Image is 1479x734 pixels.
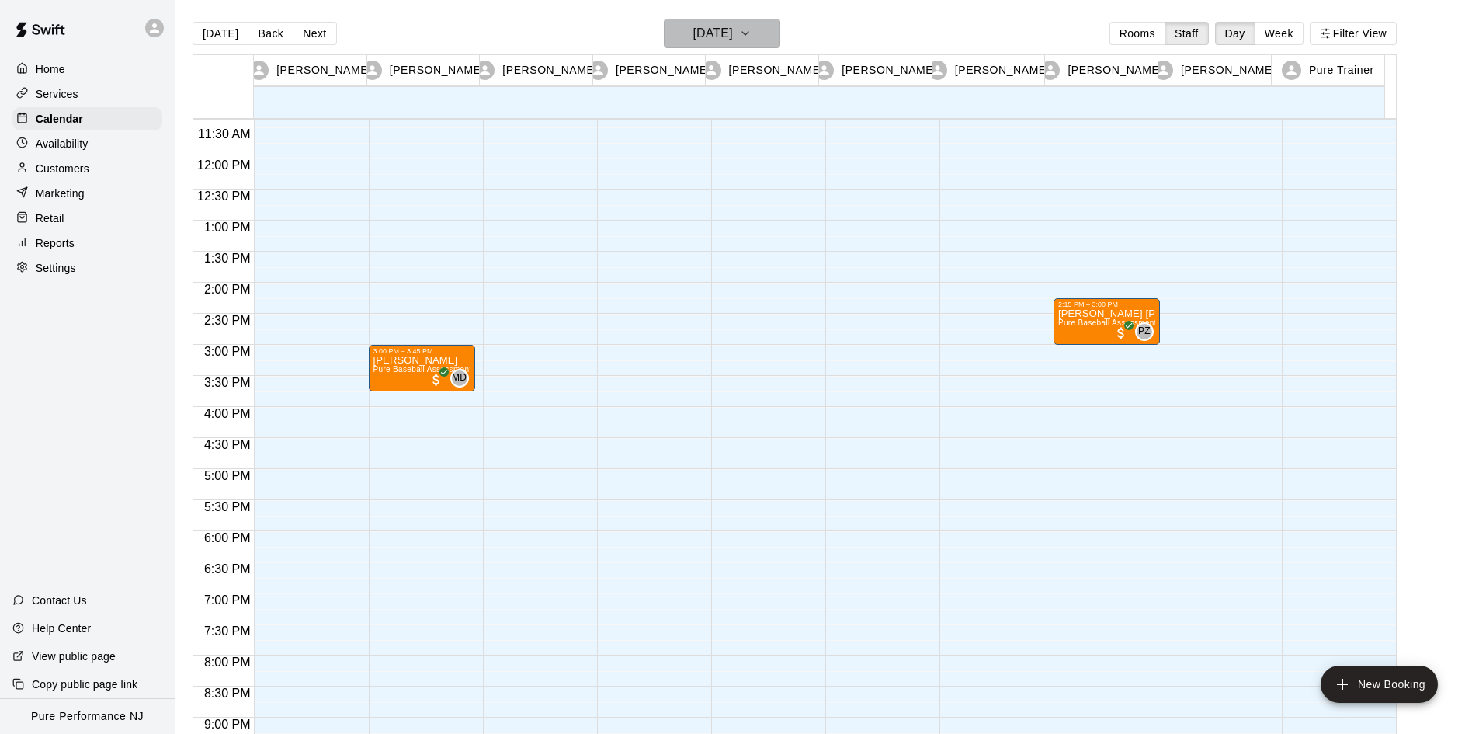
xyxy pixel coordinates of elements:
[32,677,137,692] p: Copy public page link
[200,314,255,327] span: 2:30 PM
[32,621,91,636] p: Help Center
[276,62,371,78] p: [PERSON_NAME]
[36,111,83,127] p: Calendar
[12,107,162,130] a: Calendar
[1215,22,1255,45] button: Day
[200,407,255,420] span: 4:00 PM
[1068,62,1162,78] p: [PERSON_NAME]
[429,372,444,388] span: All customers have paid
[12,182,162,205] a: Marketing
[32,593,87,608] p: Contact Us
[36,161,89,176] p: Customers
[1113,325,1129,341] span: All customers have paid
[1141,322,1154,341] span: Pete Zoccolillo
[1310,22,1397,45] button: Filter View
[200,624,255,638] span: 7:30 PM
[200,531,255,544] span: 6:00 PM
[502,62,597,78] p: [PERSON_NAME]
[200,283,255,296] span: 2:00 PM
[248,22,293,45] button: Back
[1309,62,1374,78] p: Pure Trainer
[200,252,255,265] span: 1:30 PM
[12,57,162,81] a: Home
[1058,318,1201,327] span: Pure Baseball Assessment (Evaluation)
[729,62,824,78] p: [PERSON_NAME]
[200,593,255,607] span: 7:00 PM
[12,157,162,180] a: Customers
[12,207,162,230] a: Retail
[693,23,733,44] h6: [DATE]
[1058,301,1155,308] div: 2:15 PM – 3:00 PM
[200,438,255,451] span: 4:30 PM
[664,19,780,48] button: [DATE]
[200,345,255,358] span: 3:00 PM
[1135,322,1154,341] div: Pete Zoccolillo
[200,500,255,513] span: 5:30 PM
[193,22,248,45] button: [DATE]
[36,186,85,201] p: Marketing
[1321,666,1438,703] button: add
[200,221,255,234] span: 1:00 PM
[36,86,78,102] p: Services
[457,369,469,388] span: Mike Dzurilla
[452,370,467,386] span: MD
[200,718,255,731] span: 9:00 PM
[373,365,516,374] span: Pure Baseball Assessment (Evaluation)
[36,210,64,226] p: Retail
[1255,22,1304,45] button: Week
[36,260,76,276] p: Settings
[194,127,255,141] span: 11:30 AM
[193,190,254,203] span: 12:30 PM
[1138,324,1151,339] span: PZ
[36,136,89,151] p: Availability
[31,708,144,725] p: Pure Performance NJ
[12,256,162,280] a: Settings
[1165,22,1209,45] button: Staff
[200,562,255,576] span: 6:30 PM
[955,62,1050,78] p: [PERSON_NAME]
[373,347,470,355] div: 3:00 PM – 3:45 PM
[450,369,469,388] div: Mike Dzurilla
[32,649,116,664] p: View public page
[1181,62,1276,78] p: [PERSON_NAME]
[842,62,936,78] p: [PERSON_NAME]
[293,22,336,45] button: Next
[12,132,162,155] a: Availability
[12,82,162,106] a: Services
[616,62,710,78] p: [PERSON_NAME]
[193,158,254,172] span: 12:00 PM
[200,376,255,389] span: 3:30 PM
[200,469,255,482] span: 5:00 PM
[200,687,255,700] span: 8:30 PM
[390,62,484,78] p: [PERSON_NAME]
[200,656,255,669] span: 8:00 PM
[369,345,475,391] div: 3:00 PM – 3:45 PM: Matthew LaRose
[1109,22,1165,45] button: Rooms
[36,235,75,251] p: Reports
[36,61,65,77] p: Home
[12,231,162,255] a: Reports
[1054,298,1160,345] div: 2:15 PM – 3:00 PM: Kevin Kevin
